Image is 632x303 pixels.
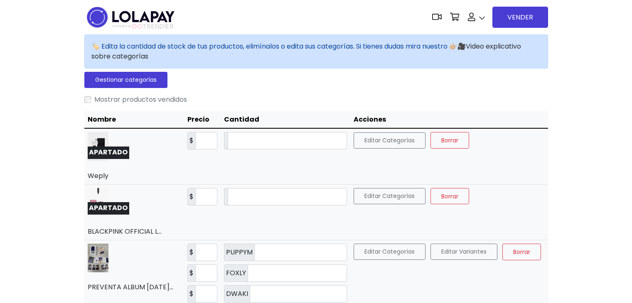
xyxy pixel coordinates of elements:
[88,244,108,272] img: small_1756942682874.jpeg
[88,188,108,217] img: small_1752854779235.jpeg
[91,42,521,61] a: Video explicativo sobre categorías
[441,136,458,144] span: Borrar
[350,111,548,128] th: Acciones
[88,132,108,161] img: small_1753715244627.jpeg
[84,111,184,128] th: Nombre
[513,248,530,256] span: Borrar
[430,188,469,205] button: Borrar
[84,72,167,88] a: Gestionar categorías
[221,111,351,128] th: Cantidad
[187,188,196,205] label: $
[430,132,469,149] button: Borrar
[94,95,187,105] label: Mostrar productos vendidos
[113,23,174,30] span: TRENDIER
[88,227,162,236] a: BLACKPINK OFFICIAL L...
[88,282,173,292] a: PREVENTA ALBUM [DATE]...
[492,7,548,28] a: VENDER
[224,244,255,261] label: PUPPYM
[88,202,129,215] div: Sólo tu puedes verlo en tu tienda
[187,264,196,282] label: $
[91,42,521,61] span: 🏷️ Edita la cantidad de stock de tus productos, elimínalos o edita sus categorías. Si tienes duda...
[187,132,196,149] label: $
[84,4,177,30] img: logo
[354,132,425,149] button: Editar Categorías
[502,244,541,260] button: Borrar
[224,264,248,282] label: FOXLY
[113,24,132,29] span: POWERED BY
[354,244,425,260] button: Editar Categorías
[88,171,108,181] a: Weply
[430,244,497,260] button: Editar Variantes
[88,147,129,159] div: Sólo tu puedes verlo en tu tienda
[224,285,250,303] label: DWAKI
[187,244,196,261] label: $
[441,192,458,200] span: Borrar
[184,111,221,128] th: Precio
[354,188,425,204] button: Editar Categorías
[132,22,143,31] span: GO
[187,285,196,303] label: $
